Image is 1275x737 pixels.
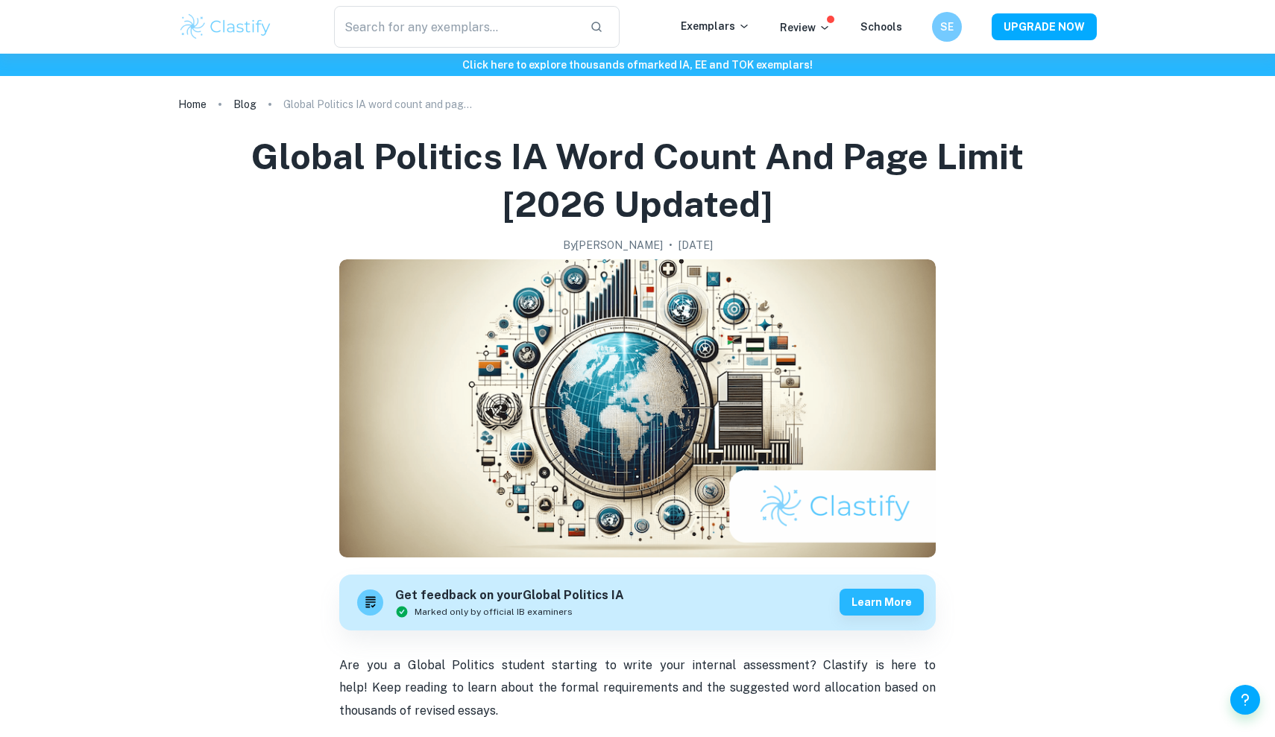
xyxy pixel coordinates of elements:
p: Global Politics IA word count and page limit [2026 updated] [283,96,477,113]
h6: Click here to explore thousands of marked IA, EE and TOK exemplars ! [3,57,1272,73]
button: SE [932,12,962,42]
span: Marked only by official IB examiners [415,605,573,619]
h2: [DATE] [679,237,713,253]
h6: SE [939,19,956,35]
a: Blog [233,94,256,115]
button: UPGRADE NOW [992,13,1097,40]
p: Review [780,19,831,36]
button: Help and Feedback [1230,685,1260,715]
h6: Get feedback on your Global Politics IA [395,586,624,605]
p: • [669,237,673,253]
span: Are you a Global Politics student starting to write your internal assessment? Clastify is here to... [339,658,939,718]
img: Global Politics IA word count and page limit [2026 updated] cover image [339,259,936,557]
a: Home [178,94,207,115]
a: Schools [860,21,902,33]
h1: Global Politics IA word count and page limit [2026 updated] [196,133,1079,228]
button: Learn more [840,589,924,616]
img: Clastify logo [178,12,273,42]
p: Exemplars [681,18,750,34]
h2: By [PERSON_NAME] [563,237,663,253]
input: Search for any exemplars... [334,6,578,48]
a: Get feedback on yourGlobal Politics IAMarked only by official IB examinersLearn more [339,575,936,630]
